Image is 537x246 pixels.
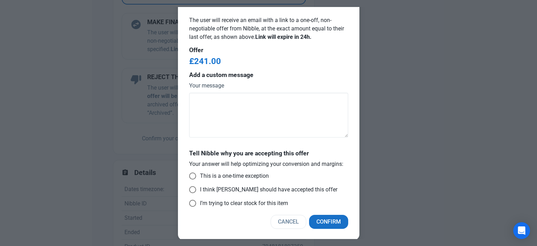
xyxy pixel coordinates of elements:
p: The user will receive an email with a link to a one-off, non-negotiable offer from Nibble, at the... [189,16,348,41]
h2: £241.00 [189,57,348,66]
p: Your answer will help optimizing your conversion and margins: [189,160,348,168]
h4: Tell Nibble why you are accepting this offer [189,150,348,157]
span: I’m trying to clear stock for this item [196,200,288,207]
span: Confirm [316,218,341,226]
span: This is a one-time exception [196,173,269,180]
button: Confirm [309,215,348,229]
label: Your message [189,82,348,90]
h4: Offer [189,47,348,54]
span: Cancel [278,218,299,226]
div: Open Intercom Messenger [513,222,530,239]
h4: Add a custom message [189,72,348,79]
button: Cancel [271,215,306,229]
b: Link will expire in 24h. [255,34,312,40]
span: I think [PERSON_NAME] should have accepted this offer [196,186,337,193]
